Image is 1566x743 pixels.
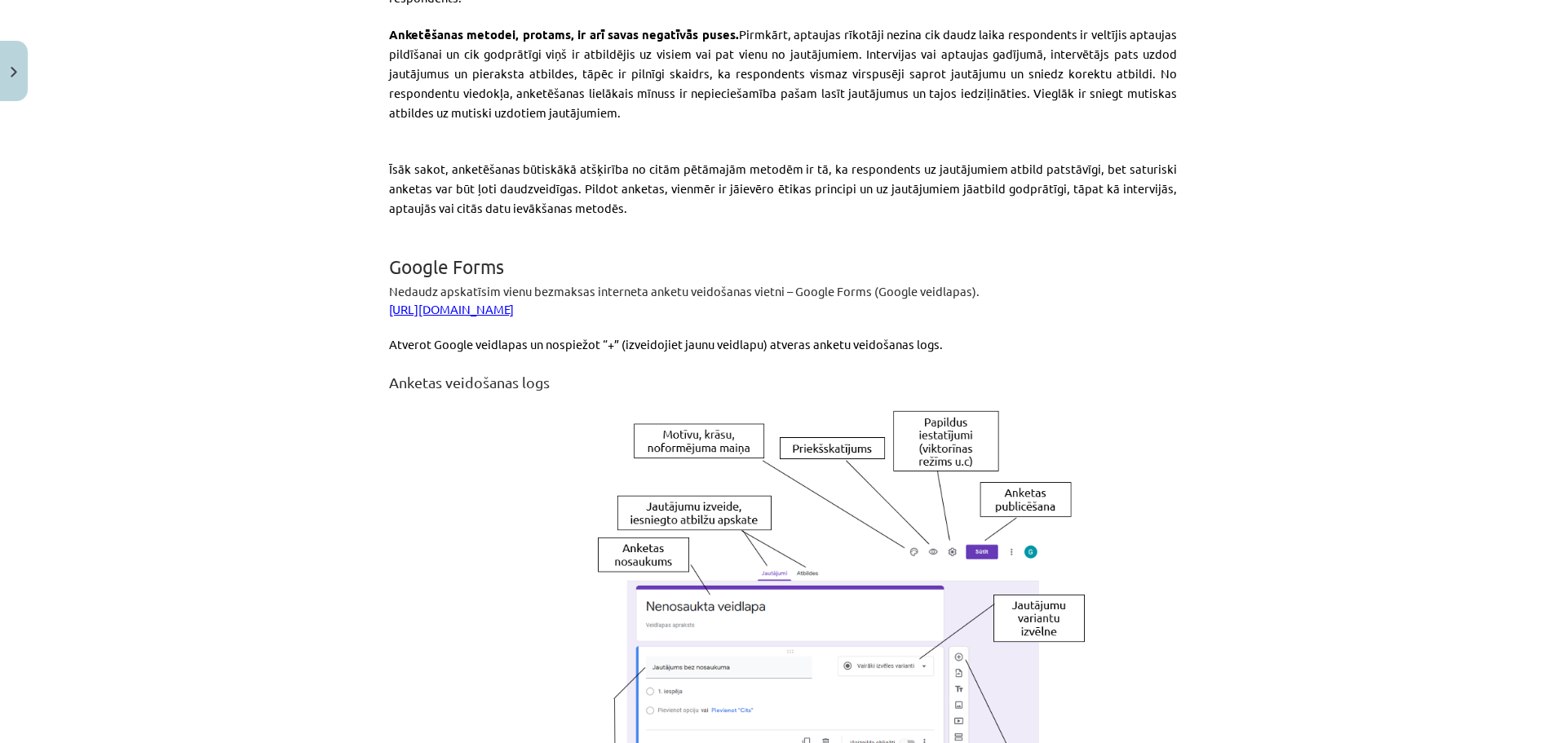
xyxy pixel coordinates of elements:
span: Nedaudz apskatīsim vienu bezmaksas interneta anketu veidošanas vietni – Google Forms (Google veid... [389,283,980,299]
span: Atverot Google veidlapas un nospiežot “+” (izveidojiet jaunu veidlapu) atveras anketu veidošanas ... [389,336,943,352]
span: Īsāk sakot, anketēšanas būtiskākā atšķirība no citām pētāmajām metodēm ir tā, ka respondents uz j... [389,161,1177,215]
span: Anketēšanas metodei, protams, ir arī savas negatīvās puses. [389,26,739,42]
h2: Anketas veidošanas logs [389,353,1177,393]
img: icon-close-lesson-0947bae3869378f0d4975bcd49f059093ad1ed9edebbc8119c70593378902aed.svg [11,67,17,77]
a: [URL][DOMAIN_NAME] [389,301,514,316]
span: Pirmkārt, aptaujas rīkotāji nezina cik daudz laika respondents ir veltījis aptaujas pildīšanai un... [389,26,1177,120]
h1: Google Forms [389,227,1177,277]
